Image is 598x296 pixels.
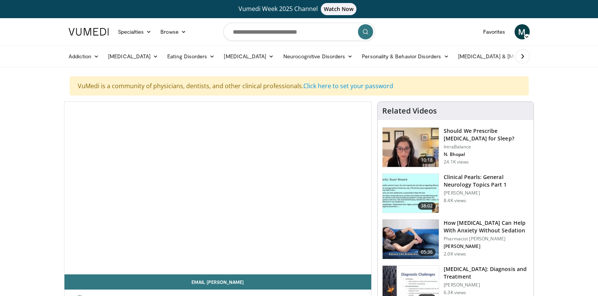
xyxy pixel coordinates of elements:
[454,49,562,64] a: [MEDICAL_DATA] & [MEDICAL_DATA]
[383,220,439,259] img: 7bfe4765-2bdb-4a7e-8d24-83e30517bd33.150x105_q85_crop-smart_upscale.jpg
[444,151,529,157] p: N. Bhopal
[382,106,437,115] h4: Related Videos
[113,24,156,39] a: Specialties
[64,49,104,64] a: Addiction
[444,219,529,234] h3: How [MEDICAL_DATA] Can Help With Anxiety Without Sedation
[444,265,529,280] h3: [MEDICAL_DATA]: Diagnosis and Treatment
[303,82,393,90] a: Click here to set your password
[104,49,163,64] a: [MEDICAL_DATA]
[444,251,466,257] p: 2.0K views
[70,3,529,15] a: Vumedi Week 2025 ChannelWatch Now
[479,24,510,39] a: Favorites
[418,202,436,210] span: 38:02
[444,144,529,150] p: IntraBalance
[223,23,375,41] input: Search topics, interventions
[418,156,436,164] span: 10:18
[70,76,529,95] div: VuMedi is a community of physicians, dentists, and other clinical professionals.
[444,159,469,165] p: 24.1K views
[64,274,372,290] a: Email [PERSON_NAME]
[382,127,529,167] a: 10:18 Should We Prescribe [MEDICAL_DATA] for Sleep? IntraBalance N. Bhopal 24.1K views
[357,49,453,64] a: Personality & Behavior Disorders
[444,173,529,189] h3: Clinical Pearls: General Neurology Topics Part 1
[444,290,466,296] p: 6.3K views
[219,49,278,64] a: [MEDICAL_DATA]
[444,190,529,196] p: [PERSON_NAME]
[444,236,529,242] p: Pharmacist [PERSON_NAME]
[163,49,219,64] a: Eating Disorders
[444,127,529,142] h3: Should We Prescribe [MEDICAL_DATA] for Sleep?
[383,128,439,167] img: f7087805-6d6d-4f4e-b7c8-917543aa9d8d.150x105_q85_crop-smart_upscale.jpg
[444,198,466,204] p: 8.4K views
[69,28,109,36] img: VuMedi Logo
[515,24,530,39] a: M
[64,102,372,274] video-js: Video Player
[418,248,436,256] span: 05:36
[382,173,529,213] a: 38:02 Clinical Pearls: General Neurology Topics Part 1 [PERSON_NAME] 8.4K views
[382,219,529,259] a: 05:36 How [MEDICAL_DATA] Can Help With Anxiety Without Sedation Pharmacist [PERSON_NAME] [PERSON_...
[321,3,357,15] span: Watch Now
[156,24,191,39] a: Browse
[444,243,529,249] p: [PERSON_NAME]
[444,282,529,288] p: [PERSON_NAME]
[279,49,358,64] a: Neurocognitive Disorders
[383,174,439,213] img: 91ec4e47-6cc3-4d45-a77d-be3eb23d61cb.150x105_q85_crop-smart_upscale.jpg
